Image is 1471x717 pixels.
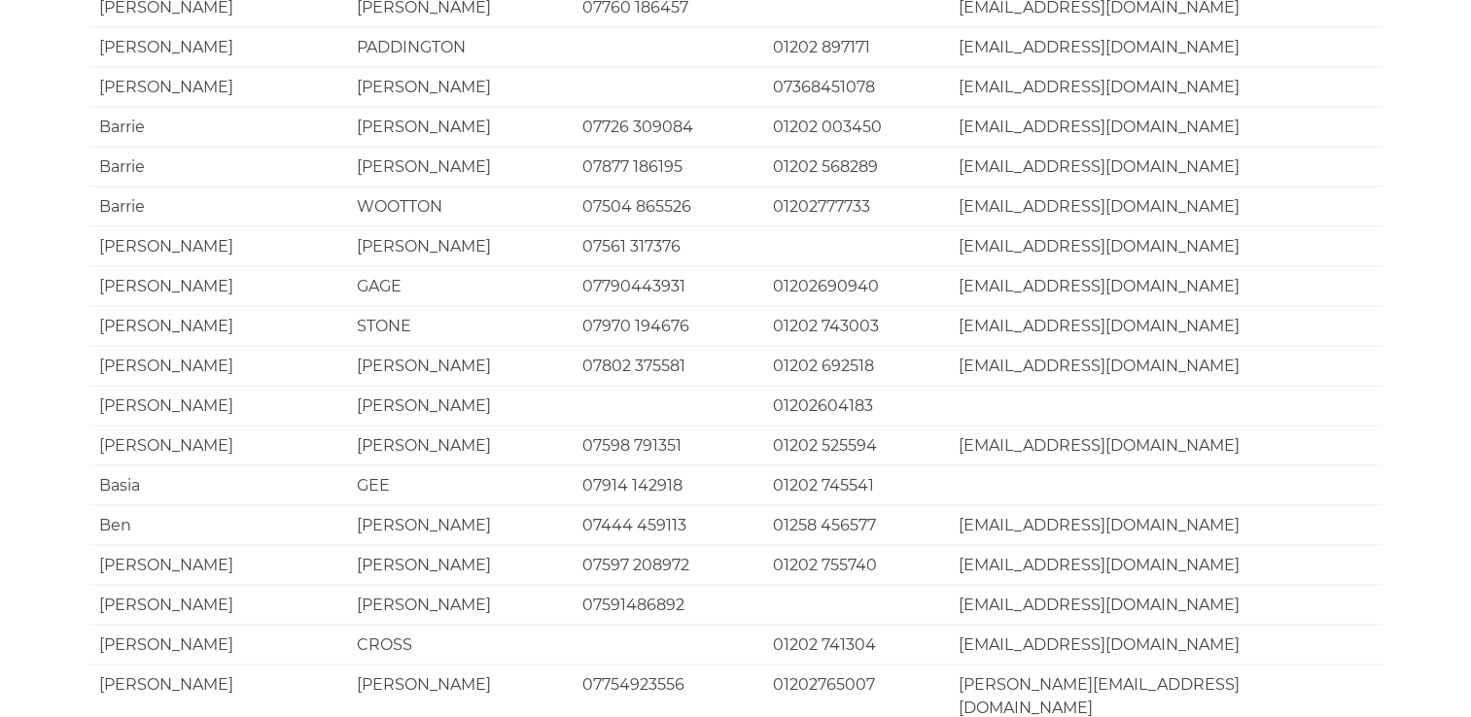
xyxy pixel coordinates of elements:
td: [EMAIL_ADDRESS][DOMAIN_NAME] [949,147,1383,187]
td: 07877 186195 [573,147,763,187]
td: [EMAIL_ADDRESS][DOMAIN_NAME] [949,426,1383,465]
td: [PERSON_NAME] [89,625,347,665]
td: [EMAIL_ADDRESS][DOMAIN_NAME] [949,306,1383,346]
td: [EMAIL_ADDRESS][DOMAIN_NAME] [949,545,1383,585]
td: [PERSON_NAME] [347,386,573,426]
td: GAGE [347,266,573,306]
td: [PERSON_NAME] [89,226,347,266]
td: 01202 003450 [763,107,949,147]
td: [PERSON_NAME] [89,27,347,67]
td: [EMAIL_ADDRESS][DOMAIN_NAME] [949,107,1383,147]
td: CROSS [347,625,573,665]
td: [PERSON_NAME] [89,426,347,465]
td: Barrie [89,147,347,187]
td: [PERSON_NAME] [89,545,347,585]
td: [PERSON_NAME] [89,386,347,426]
td: 01202 692518 [763,346,949,386]
td: [EMAIL_ADDRESS][DOMAIN_NAME] [949,585,1383,625]
td: [PERSON_NAME] [347,505,573,545]
td: 07802 375581 [573,346,763,386]
td: 01202777733 [763,187,949,226]
td: 07597 208972 [573,545,763,585]
td: 07914 142918 [573,465,763,505]
td: [EMAIL_ADDRESS][DOMAIN_NAME] [949,67,1383,107]
td: [PERSON_NAME] [89,306,347,346]
td: 01202 525594 [763,426,949,465]
td: 01202 741304 [763,625,949,665]
td: 07504 865526 [573,187,763,226]
td: 07790443931 [573,266,763,306]
td: 07368451078 [763,67,949,107]
td: [PERSON_NAME] [347,346,573,386]
td: GEE [347,465,573,505]
td: Ben [89,505,347,545]
td: STONE [347,306,573,346]
td: 01202604183 [763,386,949,426]
td: [EMAIL_ADDRESS][DOMAIN_NAME] [949,266,1383,306]
td: 01202 743003 [763,306,949,346]
td: [PERSON_NAME] [89,266,347,306]
td: [PERSON_NAME] [347,107,573,147]
td: PADDINGTON [347,27,573,67]
td: [PERSON_NAME] [347,67,573,107]
td: 07598 791351 [573,426,763,465]
td: 07561 317376 [573,226,763,266]
td: 07444 459113 [573,505,763,545]
td: [EMAIL_ADDRESS][DOMAIN_NAME] [949,27,1383,67]
td: [PERSON_NAME] [347,226,573,266]
td: [EMAIL_ADDRESS][DOMAIN_NAME] [949,187,1383,226]
td: Barrie [89,107,347,147]
td: [EMAIL_ADDRESS][DOMAIN_NAME] [949,505,1383,545]
td: 01202 897171 [763,27,949,67]
td: 01202 745541 [763,465,949,505]
td: 01202 755740 [763,545,949,585]
td: 01202 568289 [763,147,949,187]
td: 07970 194676 [573,306,763,346]
td: [PERSON_NAME] [347,147,573,187]
td: WOOTTON [347,187,573,226]
td: [EMAIL_ADDRESS][DOMAIN_NAME] [949,625,1383,665]
td: 07726 309084 [573,107,763,147]
td: 01202690940 [763,266,949,306]
td: [PERSON_NAME] [89,346,347,386]
td: 01258 456577 [763,505,949,545]
td: [PERSON_NAME] [347,585,573,625]
td: [PERSON_NAME] [347,545,573,585]
td: [EMAIL_ADDRESS][DOMAIN_NAME] [949,346,1383,386]
td: Barrie [89,187,347,226]
td: 07591486892 [573,585,763,625]
td: [PERSON_NAME] [89,67,347,107]
td: [EMAIL_ADDRESS][DOMAIN_NAME] [949,226,1383,266]
td: [PERSON_NAME] [89,585,347,625]
td: Basia [89,465,347,505]
td: [PERSON_NAME] [347,426,573,465]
